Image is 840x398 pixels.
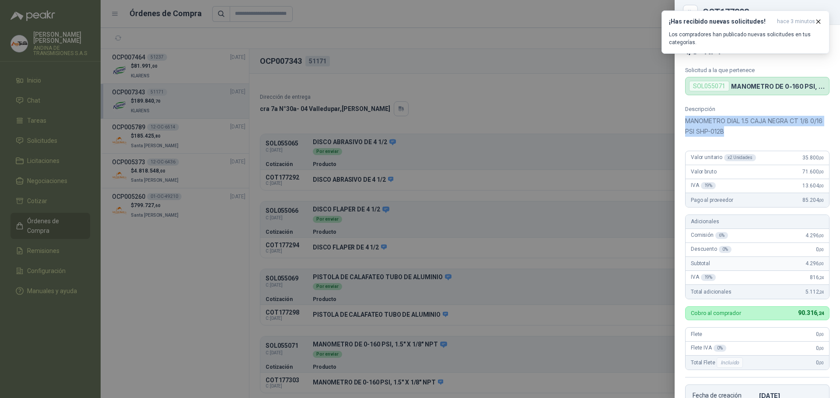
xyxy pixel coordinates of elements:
[685,106,829,112] p: Descripción
[691,357,745,368] span: Total Flete
[691,197,733,203] span: Pago al proveedor
[669,31,822,46] p: Los compradores han publicado nuevas solicitudes en tus categorías.
[802,169,824,175] span: 71.600
[691,345,726,352] span: Flete IVA
[685,7,696,17] button: Close
[810,274,824,280] span: 816
[691,246,731,253] span: Descuento
[819,233,824,238] span: ,00
[777,18,815,25] span: hace 3 minutos
[819,170,824,174] span: ,00
[819,156,824,160] span: ,00
[802,197,824,203] span: 85.204
[731,83,826,90] p: MANOMETRO DE 0-160 PSI, 1.5" X 1/8" NPT
[691,182,716,189] span: IVA
[819,346,824,351] span: ,00
[691,169,716,175] span: Valor bruto
[691,274,716,281] span: IVA
[817,311,824,316] span: ,24
[819,183,824,188] span: ,00
[703,8,829,17] div: COT177303
[691,154,756,161] span: Valor unitario
[816,360,824,366] span: 0
[802,183,824,189] span: 13.604
[798,309,824,316] span: 90.316
[724,154,756,161] div: x 2 Unidades
[805,289,824,295] span: 5.112
[685,116,829,137] p: MANOMETRO DIAL 1.5 CAJA NEGRA CT 1/8 0/16 PSI SHP-012B
[686,215,829,229] div: Adicionales
[819,261,824,266] span: ,00
[819,290,824,294] span: ,24
[689,81,729,91] div: SOL055071
[714,345,726,352] div: 0 %
[819,332,824,337] span: ,00
[719,246,731,253] div: 0 %
[691,260,710,266] span: Subtotal
[691,331,702,337] span: Flete
[691,232,728,239] span: Comisión
[701,274,716,281] div: 19 %
[816,246,824,253] span: 0
[685,67,829,73] p: Solicitud a la que pertenece
[816,345,824,351] span: 0
[805,232,824,239] span: 4.296
[717,357,743,368] div: Incluido
[661,10,829,54] button: ¡Has recibido nuevas solicitudes!hace 3 minutos Los compradores han publicado nuevas solicitudes ...
[701,182,716,189] div: 19 %
[816,331,824,337] span: 0
[819,247,824,252] span: ,00
[802,155,824,161] span: 35.800
[685,35,829,56] h4: MANOMETRO DE 0-160 PSI, 1.5" X 1/8" NPT
[819,360,824,365] span: ,00
[715,232,728,239] div: 6 %
[669,18,773,25] h3: ¡Has recibido nuevas solicitudes!
[819,198,824,203] span: ,00
[819,275,824,280] span: ,24
[691,310,741,316] p: Cobro al comprador
[805,260,824,266] span: 4.296
[686,285,829,299] div: Total adicionales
